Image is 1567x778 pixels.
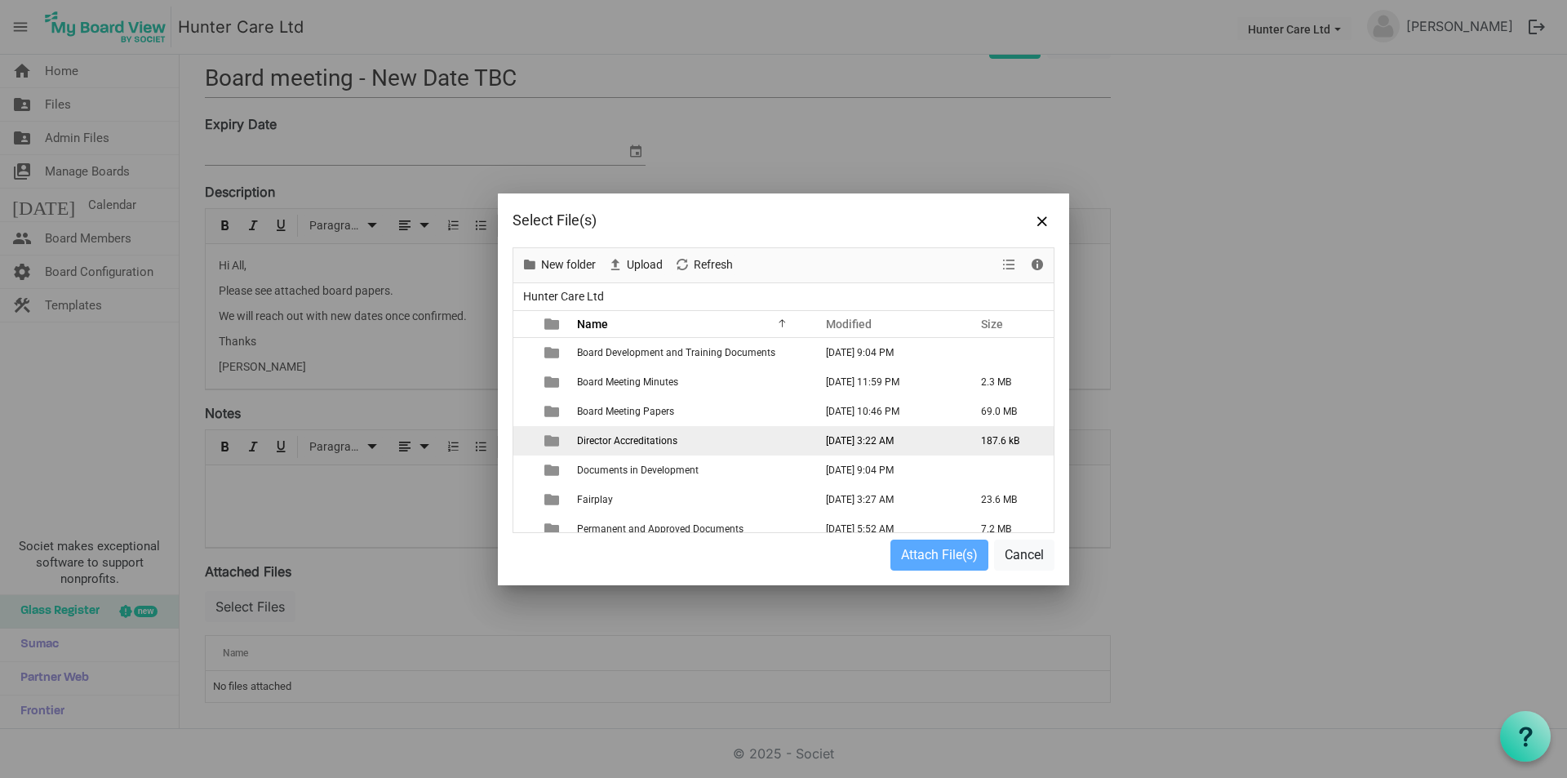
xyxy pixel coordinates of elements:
span: Board Meeting Minutes [577,376,678,388]
td: is template cell column header type [535,456,572,485]
td: Documents in Development is template cell column header Name [572,456,809,485]
span: Size [981,318,1003,331]
td: March 20, 2023 9:04 PM column header Modified [809,338,964,367]
td: Fairplay is template cell column header Name [572,485,809,514]
div: Refresh [668,248,739,282]
span: Permanent and Approved Documents [577,523,744,535]
button: Close [1030,208,1054,233]
td: checkbox [513,397,535,426]
td: is template cell column header type [535,367,572,397]
button: Upload [605,255,666,275]
span: Director Accreditations [577,435,677,447]
td: Board Meeting Minutes is template cell column header Name [572,367,809,397]
span: Documents in Development [577,465,699,476]
td: March 20, 2023 9:04 PM column header Modified [809,456,964,485]
td: Permanent and Approved Documents is template cell column header Name [572,514,809,544]
td: February 21, 2024 3:22 AM column header Modified [809,426,964,456]
div: New folder [516,248,601,282]
button: Attach File(s) [890,540,988,571]
div: View [996,248,1023,282]
td: 2.3 MB is template cell column header Size [964,367,1054,397]
td: 69.0 MB is template cell column header Size [964,397,1054,426]
td: is template cell column header type [535,485,572,514]
td: March 27, 2025 10:46 PM column header Modified [809,397,964,426]
span: New folder [539,255,597,275]
td: is template cell column header type [535,514,572,544]
td: is template cell column header type [535,338,572,367]
td: checkbox [513,367,535,397]
span: Hunter Care Ltd [520,287,607,307]
td: 187.6 kB is template cell column header Size [964,426,1054,456]
td: checkbox [513,514,535,544]
td: May 05, 2024 11:59 PM column header Modified [809,367,964,397]
span: Modified [826,318,872,331]
button: Cancel [994,540,1054,571]
td: Board Development and Training Documents is template cell column header Name [572,338,809,367]
button: Details [1027,255,1049,275]
span: Board Development and Training Documents [577,347,775,358]
td: 7.2 MB is template cell column header Size [964,514,1054,544]
span: Refresh [692,255,735,275]
span: Fairplay [577,494,613,505]
span: Name [577,318,608,331]
button: View dropdownbutton [999,255,1019,275]
td: is template cell column header Size [964,456,1054,485]
div: Select File(s) [513,208,946,233]
td: Director Accreditations is template cell column header Name [572,426,809,456]
td: checkbox [513,338,535,367]
div: Details [1023,248,1051,282]
td: checkbox [513,426,535,456]
div: Upload [601,248,668,282]
td: is template cell column header Size [964,338,1054,367]
span: Upload [625,255,664,275]
td: is template cell column header type [535,426,572,456]
td: 23.6 MB is template cell column header Size [964,485,1054,514]
td: is template cell column header type [535,397,572,426]
td: January 31, 2025 3:27 AM column header Modified [809,485,964,514]
button: Refresh [672,255,736,275]
button: New folder [519,255,599,275]
td: checkbox [513,485,535,514]
td: Board Meeting Papers is template cell column header Name [572,397,809,426]
span: Board Meeting Papers [577,406,674,417]
td: May 15, 2024 5:52 AM column header Modified [809,514,964,544]
td: checkbox [513,456,535,485]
